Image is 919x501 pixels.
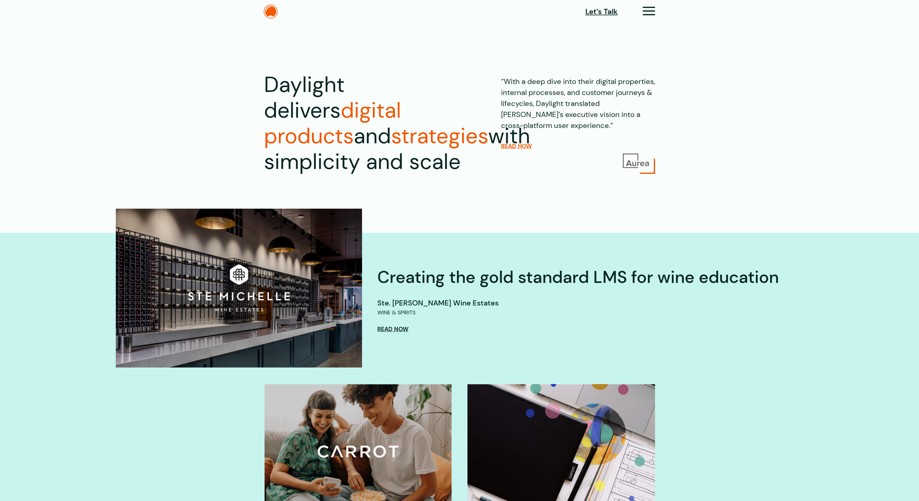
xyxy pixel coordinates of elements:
[377,326,408,333] a: Read Now
[377,266,779,288] h2: Creating the gold standard LMS for wine education
[377,309,416,317] p: Wine & Spirits
[116,209,362,368] img: A wine bar with a text Ste. Michelle Wine Estates
[501,143,532,150] a: READ HOW
[377,298,779,309] div: Ste. [PERSON_NAME] Wine Estates
[585,6,618,17] a: Let’s Talk
[391,122,488,150] span: strategies
[264,72,461,175] h1: Daylight delivers and with simplicity and scale
[264,97,401,150] span: digital products
[621,152,650,169] img: Aurea Logo
[501,72,655,131] p: “With a deep dive into their digital properties, internal processes, and customer journeys & life...
[264,5,278,19] img: The Daylight Studio Logo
